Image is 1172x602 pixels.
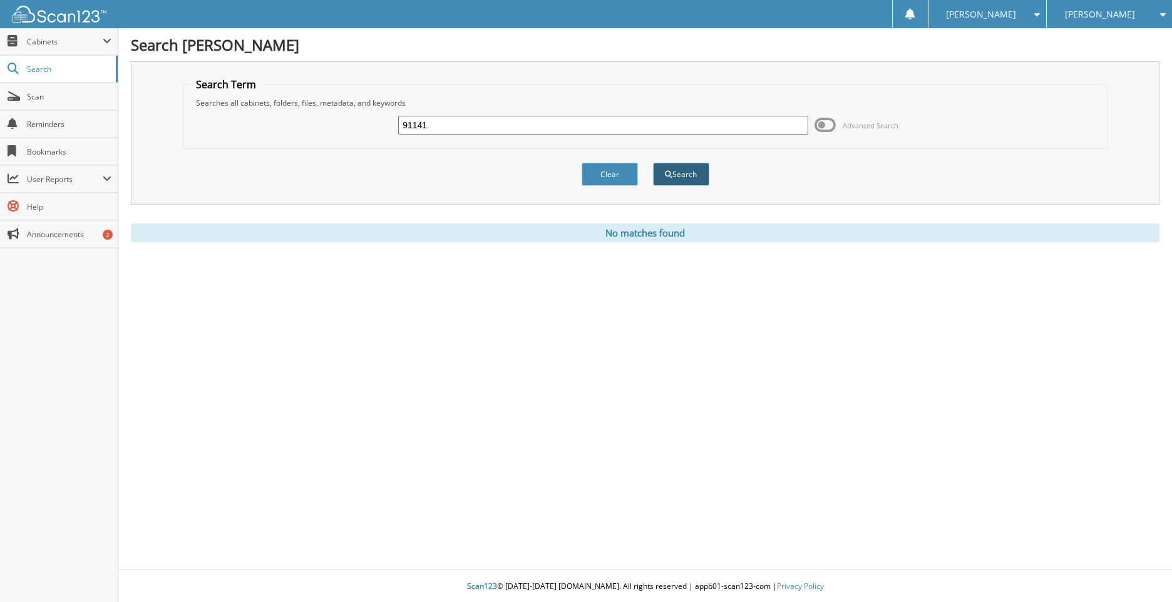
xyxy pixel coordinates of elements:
[27,146,111,157] span: Bookmarks
[27,202,111,212] span: Help
[1065,11,1135,18] span: [PERSON_NAME]
[131,223,1159,242] div: No matches found
[27,64,110,74] span: Search
[103,230,113,240] div: 2
[27,91,111,102] span: Scan
[582,163,638,186] button: Clear
[467,581,497,591] span: Scan123
[190,98,1101,108] div: Searches all cabinets, folders, files, metadata, and keywords
[27,36,103,47] span: Cabinets
[118,571,1172,602] div: © [DATE]-[DATE] [DOMAIN_NAME]. All rights reserved | appb01-scan123-com |
[190,78,262,91] legend: Search Term
[946,11,1016,18] span: [PERSON_NAME]
[27,229,111,240] span: Announcements
[27,119,111,130] span: Reminders
[27,174,103,185] span: User Reports
[777,581,824,591] a: Privacy Policy
[131,34,1159,55] h1: Search [PERSON_NAME]
[843,121,898,130] span: Advanced Search
[13,6,106,23] img: scan123-logo-white.svg
[653,163,709,186] button: Search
